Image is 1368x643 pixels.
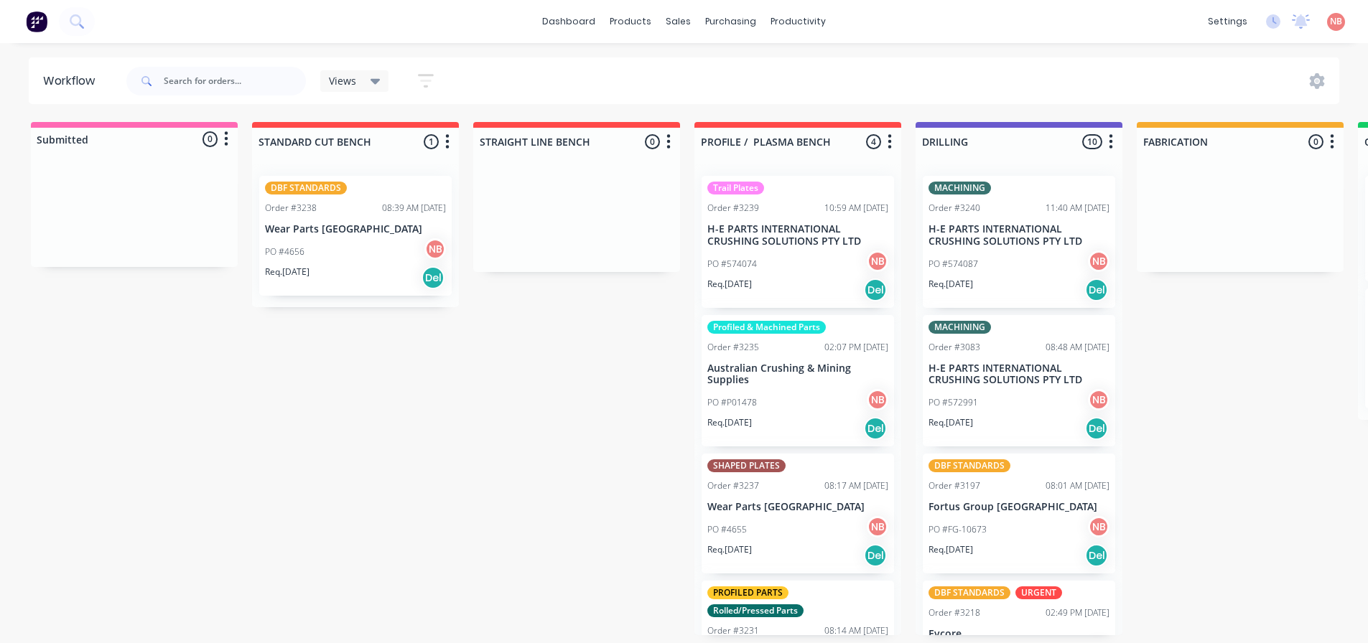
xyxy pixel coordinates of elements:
[707,182,764,194] div: Trail Plates
[923,315,1115,447] div: MACHININGOrder #308308:48 AM [DATE]H-E PARTS INTERNATIONAL CRUSHING SOLUTIONS PTY LTDPO #572991NB...
[707,278,752,291] p: Req. [DATE]
[707,479,759,492] div: Order #3237
[929,321,991,334] div: MACHINING
[422,266,445,289] div: Del
[929,501,1109,513] p: Fortus Group [GEOGRAPHIC_DATA]
[702,454,894,573] div: SHAPED PLATESOrder #323708:17 AM [DATE]Wear Parts [GEOGRAPHIC_DATA]PO #4655NBReq.[DATE]Del
[707,604,804,617] div: Rolled/Pressed Parts
[382,202,446,215] div: 08:39 AM [DATE]
[707,321,826,334] div: Profiled & Machined Parts
[824,479,888,492] div: 08:17 AM [DATE]
[702,176,894,308] div: Trail PlatesOrder #323910:59 AM [DATE]H-E PARTS INTERNATIONAL CRUSHING SOLUTIONS PTY LTDPO #57407...
[929,586,1010,599] div: DBF STANDARDS
[824,624,888,637] div: 08:14 AM [DATE]
[329,73,356,88] span: Views
[1046,341,1109,354] div: 08:48 AM [DATE]
[929,341,980,354] div: Order #3083
[1201,11,1255,32] div: settings
[929,258,978,271] p: PO #574087
[929,396,978,409] p: PO #572991
[707,341,759,354] div: Order #3235
[867,250,888,272] div: NB
[707,258,757,271] p: PO #574074
[824,202,888,215] div: 10:59 AM [DATE]
[864,544,887,567] div: Del
[929,223,1109,248] p: H-E PARTS INTERNATIONAL CRUSHING SOLUTIONS PTY LTD
[929,523,987,536] p: PO #FG-10673
[424,238,446,260] div: NB
[1088,389,1109,410] div: NB
[707,396,757,409] p: PO #P01478
[1046,606,1109,619] div: 02:49 PM [DATE]
[763,11,833,32] div: productivity
[265,223,446,235] p: Wear Parts [GEOGRAPHIC_DATA]
[602,11,659,32] div: products
[265,245,304,258] p: PO #4656
[43,72,102,90] div: Workflow
[923,454,1115,573] div: DBF STANDARDSOrder #319708:01 AM [DATE]Fortus Group [GEOGRAPHIC_DATA]PO #FG-10673NBReq.[DATE]Del
[707,202,759,215] div: Order #3239
[1085,544,1108,567] div: Del
[929,628,1109,640] p: Evcore
[1085,417,1108,440] div: Del
[1046,202,1109,215] div: 11:40 AM [DATE]
[929,416,973,429] p: Req. [DATE]
[1015,586,1062,599] div: URGENT
[929,362,1109,387] p: H-E PARTS INTERNATIONAL CRUSHING SOLUTIONS PTY LTD
[265,202,317,215] div: Order #3238
[265,266,310,278] p: Req. [DATE]
[707,624,759,637] div: Order #3231
[265,182,347,194] div: DBF STANDARDS
[1046,479,1109,492] div: 08:01 AM [DATE]
[864,278,887,301] div: Del
[929,543,973,556] p: Req. [DATE]
[929,479,980,492] div: Order #3197
[707,501,888,513] p: Wear Parts [GEOGRAPHIC_DATA]
[867,516,888,538] div: NB
[923,176,1115,308] div: MACHININGOrder #324011:40 AM [DATE]H-E PARTS INTERNATIONAL CRUSHING SOLUTIONS PTY LTDPO #574087NB...
[659,11,698,32] div: sales
[867,389,888,410] div: NB
[707,362,888,387] p: Australian Crushing & Mining Supplies
[707,543,752,556] p: Req. [DATE]
[929,202,980,215] div: Order #3240
[26,11,47,32] img: Factory
[535,11,602,32] a: dashboard
[929,278,973,291] p: Req. [DATE]
[1330,15,1342,28] span: NB
[929,459,1010,472] div: DBF STANDARDS
[698,11,763,32] div: purchasing
[702,315,894,447] div: Profiled & Machined PartsOrder #323502:07 PM [DATE]Australian Crushing & Mining SuppliesPO #P0147...
[164,67,306,95] input: Search for orders...
[1088,516,1109,538] div: NB
[1085,278,1108,301] div: Del
[929,182,991,194] div: MACHINING
[864,417,887,440] div: Del
[707,223,888,248] p: H-E PARTS INTERNATIONAL CRUSHING SOLUTIONS PTY LTD
[707,523,747,536] p: PO #4655
[259,176,452,296] div: DBF STANDARDSOrder #323808:39 AM [DATE]Wear Parts [GEOGRAPHIC_DATA]PO #4656NBReq.[DATE]Del
[707,416,752,429] p: Req. [DATE]
[1088,250,1109,272] div: NB
[824,341,888,354] div: 02:07 PM [DATE]
[929,606,980,619] div: Order #3218
[707,586,788,599] div: PROFILED PARTS
[707,459,786,472] div: SHAPED PLATES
